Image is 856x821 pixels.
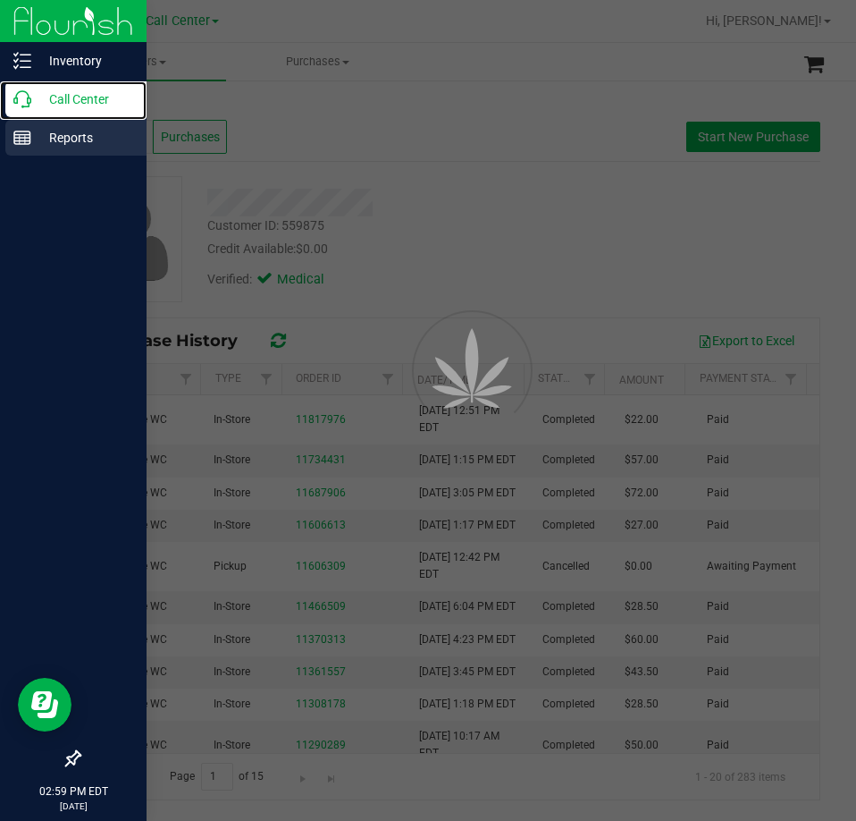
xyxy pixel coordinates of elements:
[8,800,138,813] p: [DATE]
[31,89,138,110] p: Call Center
[31,127,138,148] p: Reports
[13,129,31,147] inline-svg: Reports
[8,783,138,800] p: 02:59 PM EDT
[18,678,71,732] iframe: Resource center
[31,50,138,72] p: Inventory
[13,52,31,70] inline-svg: Inventory
[13,90,31,108] inline-svg: Call Center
